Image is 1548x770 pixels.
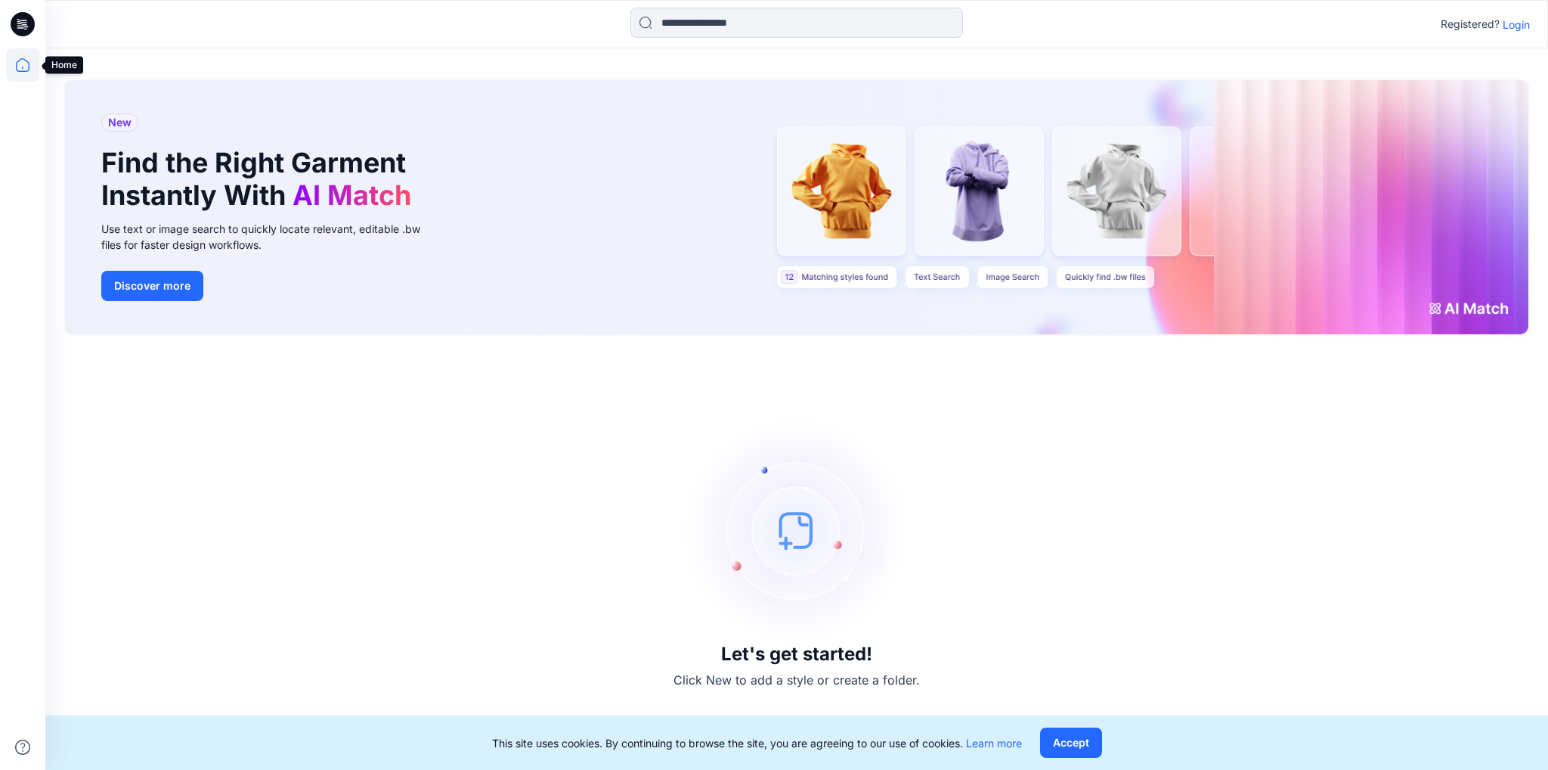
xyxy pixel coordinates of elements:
[673,671,920,689] p: Click New to add a style or create a folder.
[101,271,203,301] button: Discover more
[683,417,910,644] img: empty-state-image.svg
[1503,17,1530,33] p: Login
[108,113,132,132] span: New
[721,644,872,665] h3: Let's get started!
[966,737,1022,750] a: Learn more
[1441,15,1500,33] p: Registered?
[1040,728,1102,758] button: Accept
[101,221,441,253] div: Use text or image search to quickly locate relevant, editable .bw files for faster design workflows.
[101,147,419,212] h1: Find the Right Garment Instantly With
[293,179,411,212] span: AI Match
[492,735,1022,751] p: This site uses cookies. By continuing to browse the site, you are agreeing to our use of cookies.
